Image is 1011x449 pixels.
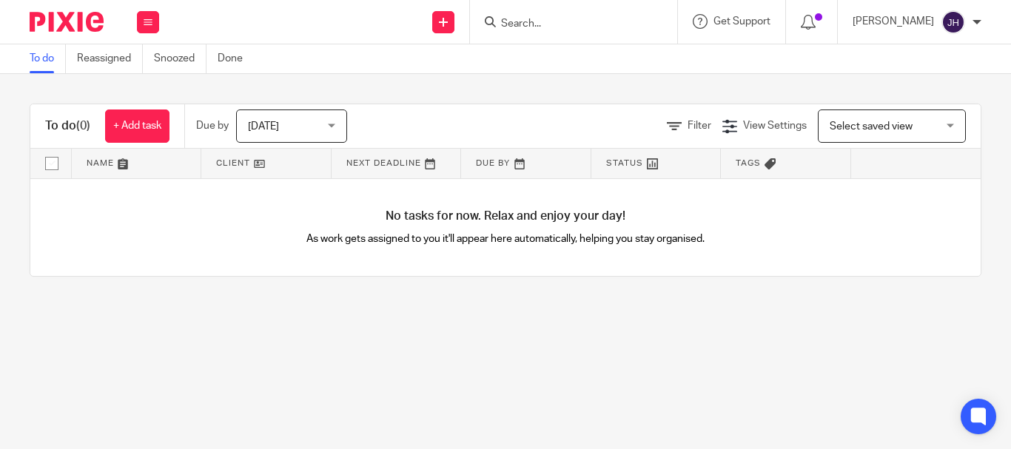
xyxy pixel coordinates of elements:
[30,12,104,32] img: Pixie
[743,121,807,131] span: View Settings
[196,118,229,133] p: Due by
[736,159,761,167] span: Tags
[30,44,66,73] a: To do
[218,44,254,73] a: Done
[45,118,90,134] h1: To do
[248,121,279,132] span: [DATE]
[853,14,934,29] p: [PERSON_NAME]
[688,121,711,131] span: Filter
[30,209,981,224] h4: No tasks for now. Relax and enjoy your day!
[105,109,169,143] a: + Add task
[77,44,143,73] a: Reassigned
[713,16,770,27] span: Get Support
[500,18,633,31] input: Search
[941,10,965,34] img: svg%3E
[154,44,206,73] a: Snoozed
[76,120,90,132] span: (0)
[830,121,913,132] span: Select saved view
[268,232,743,246] p: As work gets assigned to you it'll appear here automatically, helping you stay organised.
